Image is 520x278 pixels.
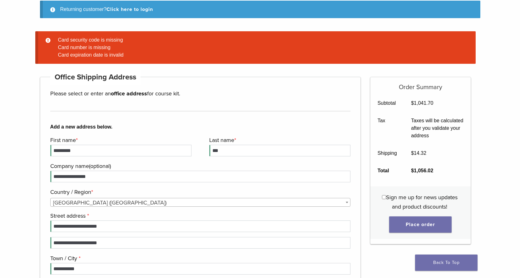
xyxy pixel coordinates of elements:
bdi: 1,041.70 [411,100,433,106]
label: First name [50,135,190,145]
li: Card security code is missing [56,36,466,44]
label: Last name [209,135,349,145]
span: (optional) [89,163,111,169]
b: Add a new address below. [50,123,351,131]
button: Place order [389,216,452,233]
a: Click here to login [106,6,153,13]
h4: Office Shipping Address [50,70,141,85]
a: Back To Top [415,255,478,271]
th: Total [370,162,404,179]
bdi: 1,056.02 [411,168,433,173]
li: Card number is missing [56,44,466,51]
strong: office address [111,90,147,97]
li: Card expiration date is invalid [56,51,466,59]
label: Company name [50,161,349,171]
span: $ [411,100,414,106]
td: Taxes will be calculated after you validate your address [404,112,471,144]
div: Returning customer? [40,1,480,18]
input: Sign me up for news updates and product discounts! [382,195,386,199]
span: $ [411,150,414,156]
span: $ [411,168,414,173]
span: Sign me up for news updates and product discounts! [386,194,458,210]
label: Country / Region [50,187,349,197]
span: United States (US) [51,198,350,207]
h5: Order Summary [370,77,471,91]
span: Country / Region [50,198,351,207]
th: Subtotal [370,94,404,112]
bdi: 14.32 [411,150,426,156]
p: Please select or enter an for course kit. [50,89,351,98]
th: Shipping [370,144,404,162]
label: Town / City [50,254,349,263]
th: Tax [370,112,404,144]
label: Street address [50,211,349,220]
